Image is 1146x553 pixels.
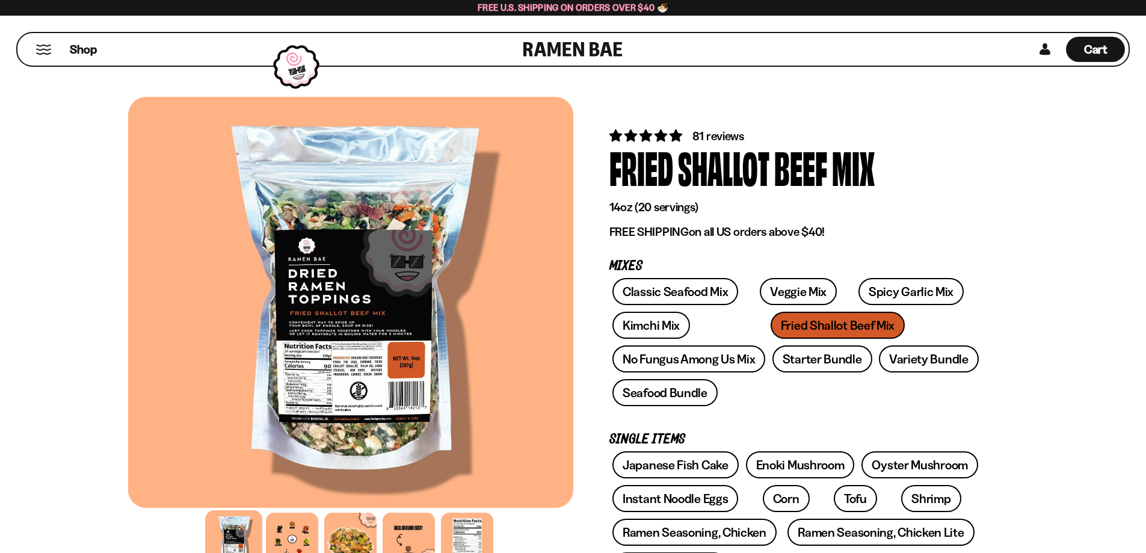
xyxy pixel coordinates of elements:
[609,224,689,239] strong: FREE SHIPPING
[692,129,744,143] span: 81 reviews
[612,278,738,305] a: Classic Seafood Mix
[612,345,765,372] a: No Fungus Among Us Mix
[879,345,979,372] a: Variety Bundle
[678,144,769,190] div: Shallot
[746,451,855,478] a: Enoki Mushroom
[70,42,97,58] span: Shop
[35,45,52,55] button: Mobile Menu Trigger
[612,485,738,512] a: Instant Noodle Eggs
[760,278,837,305] a: Veggie Mix
[609,434,982,445] p: Single Items
[901,485,961,512] a: Shrimp
[834,485,877,512] a: Tofu
[70,37,97,62] a: Shop
[612,451,739,478] a: Japanese Fish Cake
[832,144,875,190] div: Mix
[609,200,982,215] p: 14oz (20 servings)
[609,261,982,272] p: Mixes
[609,224,982,239] p: on all US orders above $40!
[858,278,964,305] a: Spicy Garlic Mix
[478,2,668,13] span: Free U.S. Shipping on Orders over $40 🍜
[861,451,978,478] a: Oyster Mushroom
[787,519,974,546] a: Ramen Seasoning, Chicken Lite
[1066,33,1125,66] div: Cart
[774,144,827,190] div: Beef
[609,144,673,190] div: Fried
[609,128,685,143] span: 4.83 stars
[612,312,690,339] a: Kimchi Mix
[763,485,810,512] a: Corn
[1084,42,1107,57] span: Cart
[612,519,777,546] a: Ramen Seasoning, Chicken
[612,379,718,406] a: Seafood Bundle
[772,345,872,372] a: Starter Bundle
